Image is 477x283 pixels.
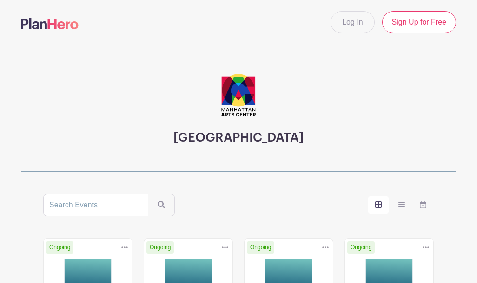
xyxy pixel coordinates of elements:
img: MAC_vertical%20logo_Final_RGB.png [211,67,266,123]
img: logo-507f7623f17ff9eddc593b1ce0a138ce2505c220e1c5a4e2b4648c50719b7d32.svg [21,18,79,29]
h3: [GEOGRAPHIC_DATA] [173,130,304,145]
input: Search Events [43,194,148,216]
a: Sign Up for Free [382,11,456,33]
div: order and view [368,196,434,214]
a: Log In [331,11,374,33]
